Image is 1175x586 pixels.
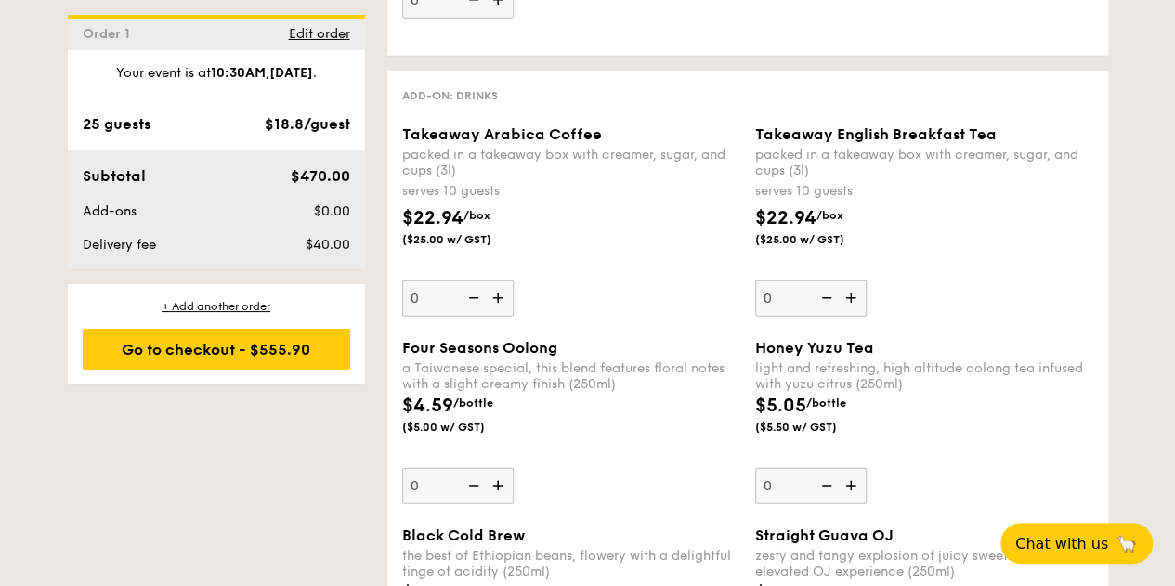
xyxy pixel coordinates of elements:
[83,299,350,314] div: + Add another order
[402,468,514,504] input: Four Seasons Oolonga Taiwanese special, this blend features floral notes with a slight creamy fin...
[755,360,1093,392] div: light and refreshing, high altitude oolong tea infused with yuzu citrus (250ml)
[1015,535,1108,553] span: Chat with us
[806,397,846,410] span: /bottle
[269,65,313,81] strong: [DATE]
[755,232,881,247] span: ($25.00 w/ GST)
[402,147,740,178] div: packed in a takeaway box with creamer, sugar, and cups (3l)
[755,527,894,544] span: Straight Guava OJ
[755,548,1093,579] div: zesty and tangy explosion of juicy sweetness, the elevated OJ experience (250ml)
[458,468,486,503] img: icon-reduce.1d2dbef1.svg
[402,89,498,102] span: Add-on: Drinks
[755,395,806,417] span: $5.05
[839,468,867,503] img: icon-add.58712e84.svg
[755,207,816,229] span: $22.94
[839,280,867,316] img: icon-add.58712e84.svg
[83,167,146,185] span: Subtotal
[816,209,843,222] span: /box
[755,125,997,143] span: Takeaway English Breakfast Tea
[811,468,839,503] img: icon-reduce.1d2dbef1.svg
[755,468,867,504] input: Honey Yuzu Tealight and refreshing, high altitude oolong tea infused with yuzu citrus (250ml)$5.0...
[755,339,874,357] span: Honey Yuzu Tea
[755,420,881,435] span: ($5.50 w/ GST)
[290,167,349,185] span: $470.00
[402,548,740,579] div: the best of Ethiopian beans, flowery with a delightful tinge of acidity (250ml)
[83,26,137,42] span: Order 1
[305,237,349,253] span: $40.00
[83,237,156,253] span: Delivery fee
[289,26,350,42] span: Edit order
[211,65,266,81] strong: 10:30AM
[755,147,1093,178] div: packed in a takeaway box with creamer, sugar, and cups (3l)
[486,280,514,316] img: icon-add.58712e84.svg
[486,468,514,503] img: icon-add.58712e84.svg
[402,182,740,201] div: serves 10 guests
[463,209,490,222] span: /box
[402,395,453,417] span: $4.59
[313,203,349,219] span: $0.00
[755,280,867,317] input: Takeaway English Breakfast Teapacked in a takeaway box with creamer, sugar, and cups (3l)serves 1...
[402,420,529,435] span: ($5.00 w/ GST)
[402,207,463,229] span: $22.94
[402,232,529,247] span: ($25.00 w/ GST)
[1000,523,1153,564] button: Chat with us🦙
[402,527,525,544] span: Black Cold Brew
[265,113,350,136] div: $18.8/guest
[83,329,350,370] div: Go to checkout - $555.90
[402,339,557,357] span: Four Seasons Oolong
[811,280,839,316] img: icon-reduce.1d2dbef1.svg
[402,125,602,143] span: Takeaway Arabica Coffee
[83,64,350,98] div: Your event is at , .
[453,397,493,410] span: /bottle
[402,280,514,317] input: Takeaway Arabica Coffeepacked in a takeaway box with creamer, sugar, and cups (3l)serves 10 guest...
[402,360,740,392] div: a Taiwanese special, this blend features floral notes with a slight creamy finish (250ml)
[458,280,486,316] img: icon-reduce.1d2dbef1.svg
[83,203,137,219] span: Add-ons
[755,182,1093,201] div: serves 10 guests
[83,113,150,136] div: 25 guests
[1116,533,1138,554] span: 🦙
